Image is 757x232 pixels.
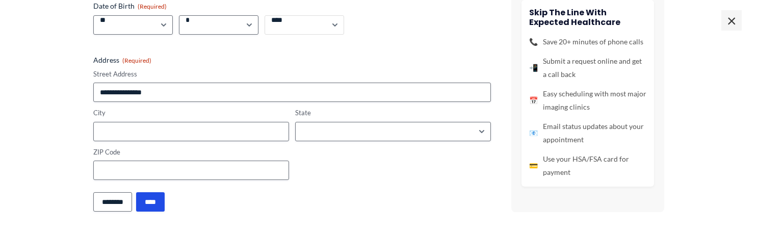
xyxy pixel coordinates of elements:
[93,147,289,157] label: ZIP Code
[529,93,538,107] span: 📅
[721,10,742,31] span: ×
[529,126,538,139] span: 📧
[93,1,167,11] legend: Date of Birth
[122,57,151,64] span: (Required)
[93,69,491,79] label: Street Address
[529,61,538,74] span: 📲
[529,54,646,81] li: Submit a request online and get a call back
[93,108,289,118] label: City
[529,159,538,172] span: 💳
[529,8,646,27] h4: Skip the line with Expected Healthcare
[529,35,538,48] span: 📞
[138,3,167,10] span: (Required)
[529,87,646,113] li: Easy scheduling with most major imaging clinics
[529,152,646,178] li: Use your HSA/FSA card for payment
[529,119,646,146] li: Email status updates about your appointment
[295,108,491,118] label: State
[93,55,151,65] legend: Address
[529,35,646,48] li: Save 20+ minutes of phone calls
